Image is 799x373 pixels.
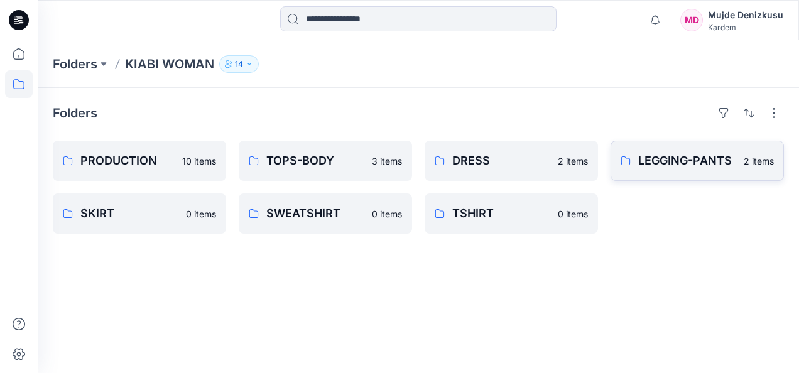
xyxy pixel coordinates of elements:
[182,154,216,168] p: 10 items
[425,141,598,181] a: DRESS2 items
[611,141,784,181] a: LEGGING-PANTS2 items
[558,207,588,220] p: 0 items
[680,9,703,31] div: MD
[638,152,736,170] p: LEGGING-PANTS
[558,154,588,168] p: 2 items
[266,152,364,170] p: TOPS-BODY
[372,207,402,220] p: 0 items
[80,152,175,170] p: PRODUCTION
[80,205,178,222] p: SKIRT
[452,152,550,170] p: DRESS
[186,207,216,220] p: 0 items
[452,205,550,222] p: TSHIRT
[53,105,97,121] h4: Folders
[219,55,259,73] button: 14
[708,23,783,32] div: Kardem
[53,193,226,234] a: SKIRT0 items
[425,193,598,234] a: TSHIRT0 items
[235,57,243,71] p: 14
[239,193,412,234] a: SWEATSHIRT0 items
[53,55,97,73] a: Folders
[708,8,783,23] div: Mujde Denizkusu
[125,55,214,73] p: KIABI WOMAN
[239,141,412,181] a: TOPS-BODY3 items
[372,154,402,168] p: 3 items
[266,205,364,222] p: SWEATSHIRT
[744,154,774,168] p: 2 items
[53,141,226,181] a: PRODUCTION10 items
